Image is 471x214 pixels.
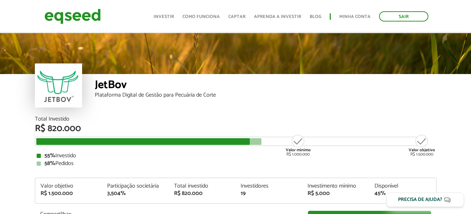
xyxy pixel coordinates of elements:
[182,14,220,19] a: Como funciona
[95,92,436,98] div: Plataforma Digital de Gestão para Pecuária de Corte
[310,14,321,19] a: Blog
[174,191,230,196] div: R$ 820.000
[95,79,436,92] div: JetBov
[286,147,311,153] strong: Valor mínimo
[308,183,364,189] div: Investimento mínimo
[228,14,246,19] a: Captar
[154,14,174,19] a: Investir
[35,116,436,122] div: Total Investido
[308,191,364,196] div: R$ 5.000
[35,124,436,133] div: R$ 820.000
[44,151,55,160] strong: 55%
[44,159,55,168] strong: 58%
[374,191,431,196] div: 45%
[41,183,97,189] div: Valor objetivo
[339,14,371,19] a: Minha conta
[409,147,435,153] strong: Valor objetivo
[44,7,101,26] img: EqSeed
[379,11,428,22] a: Sair
[174,183,230,189] div: Total investido
[241,191,297,196] div: 19
[107,183,163,189] div: Participação societária
[37,161,435,166] div: Pedidos
[37,153,435,159] div: Investido
[285,134,311,157] div: R$ 1.000.000
[107,191,163,196] div: 3,504%
[41,191,97,196] div: R$ 1.500.000
[254,14,301,19] a: Aprenda a investir
[241,183,297,189] div: Investidores
[374,183,431,189] div: Disponível
[409,134,435,157] div: R$ 1.500.000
